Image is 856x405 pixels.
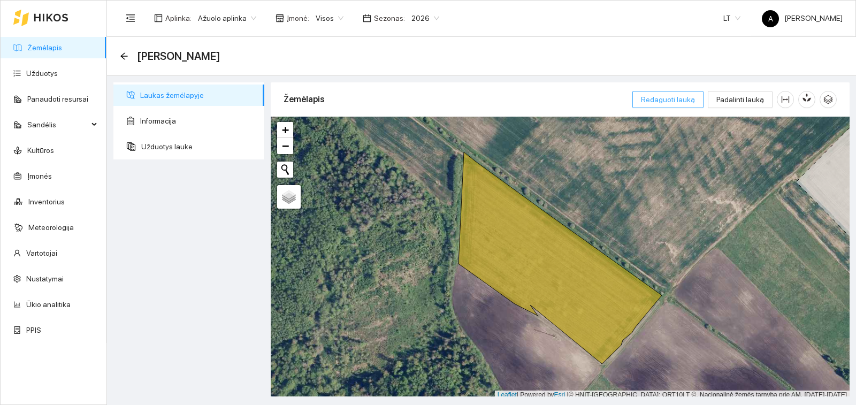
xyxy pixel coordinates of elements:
a: Įmonės [27,172,52,180]
span: Redaguoti lauką [641,94,695,105]
span: Laukas žemėlapyje [140,85,256,106]
a: Meteorologija [28,223,74,232]
span: Janavičiaus [137,48,220,65]
a: Panaudoti resursai [27,95,88,103]
a: Zoom out [277,138,293,154]
span: 2026 [411,10,439,26]
span: column-width [777,95,793,104]
a: Redaguoti lauką [632,95,704,104]
span: Ažuolo aplinka [198,10,256,26]
span: shop [276,14,284,22]
span: LT [723,10,740,26]
a: Užduotys [26,69,58,78]
a: Ūkio analitika [26,300,71,309]
button: Redaguoti lauką [632,91,704,108]
span: [PERSON_NAME] [762,14,843,22]
span: Sezonas : [374,12,405,24]
span: Įmonė : [287,12,309,24]
span: Sandėlis [27,114,88,135]
span: | [567,391,569,399]
div: | Powered by © HNIT-[GEOGRAPHIC_DATA]; ORT10LT ©, Nacionalinė žemės tarnyba prie AM, [DATE]-[DATE] [495,391,850,400]
span: A [768,10,773,27]
a: Leaflet [498,391,517,399]
span: calendar [363,14,371,22]
span: Informacija [140,110,256,132]
a: Žemėlapis [27,43,62,52]
span: arrow-left [120,52,128,60]
button: Padalinti lauką [708,91,773,108]
a: Esri [554,391,565,399]
span: menu-fold [126,13,135,23]
button: Initiate a new search [277,162,293,178]
span: Visos [316,10,343,26]
span: Užduotys lauke [141,136,256,157]
a: Nustatymai [26,274,64,283]
button: column-width [777,91,794,108]
a: Inventorius [28,197,65,206]
span: − [282,139,289,152]
a: Padalinti lauką [708,95,773,104]
div: Žemėlapis [284,84,632,114]
a: Vartotojai [26,249,57,257]
button: menu-fold [120,7,141,29]
div: Atgal [120,52,128,61]
span: Aplinka : [165,12,192,24]
span: layout [154,14,163,22]
a: PPIS [26,326,41,334]
span: + [282,123,289,136]
a: Layers [277,185,301,209]
span: Padalinti lauką [716,94,764,105]
a: Zoom in [277,122,293,138]
a: Kultūros [27,146,54,155]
